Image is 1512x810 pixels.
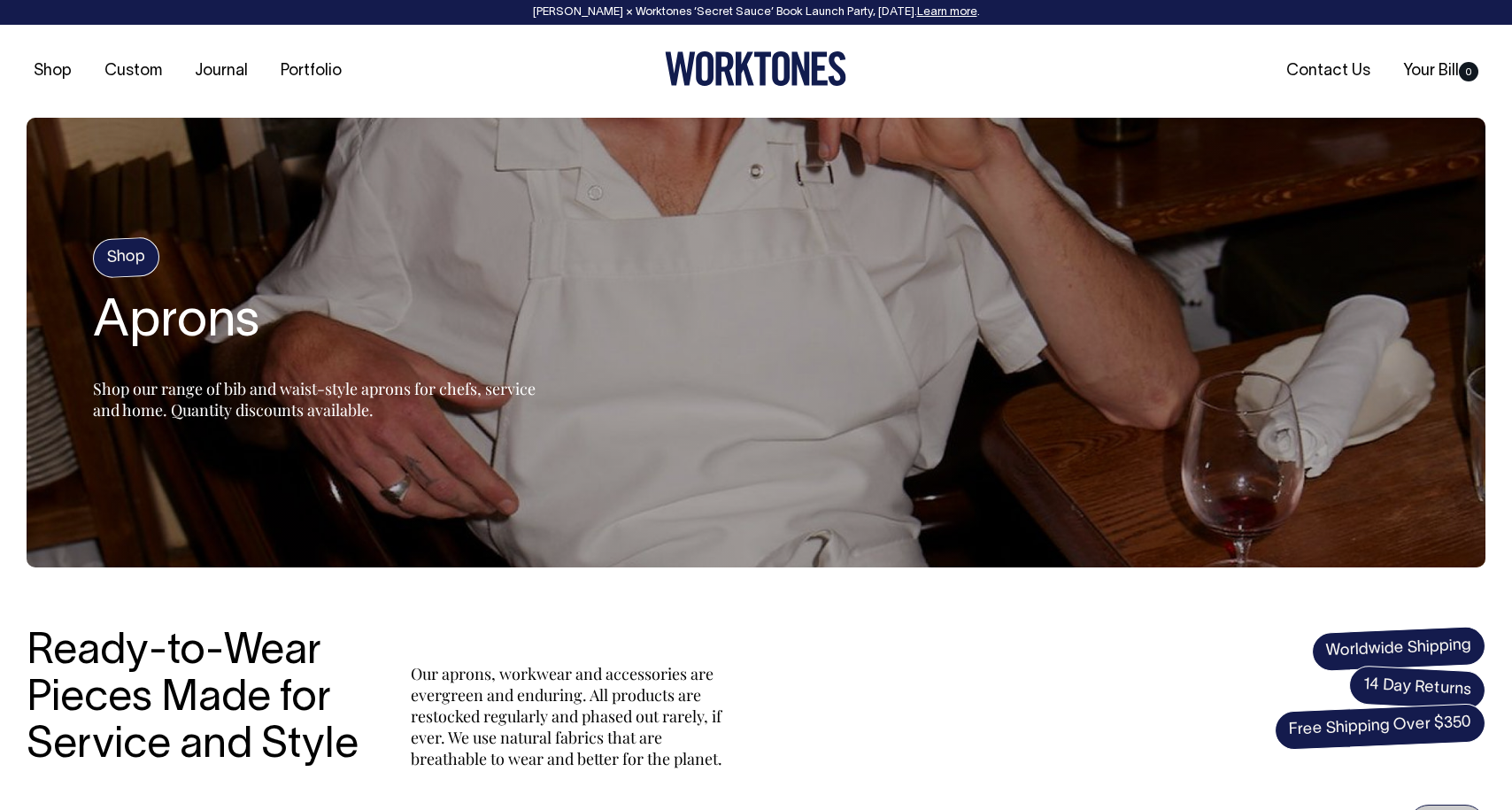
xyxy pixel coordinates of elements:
span: 14 Day Returns [1348,665,1486,711]
span: Worldwide Shipping [1311,626,1486,672]
h4: Shop [92,237,160,279]
span: Shop our range of bib and waist-style aprons for chefs, service and home. Quantity discounts avai... [93,378,536,420]
a: Learn more [917,7,977,18]
a: Custom [97,57,169,86]
p: Our aprons, workwear and accessories are evergreen and enduring. All products are restocked regul... [411,663,729,769]
span: 0 [1459,62,1478,81]
a: Shop [27,57,79,86]
a: Portfolio [274,57,349,86]
h3: Ready-to-Wear Pieces Made for Service and Style [27,629,372,769]
a: Your Bill0 [1396,57,1485,86]
a: Contact Us [1279,57,1377,86]
div: [PERSON_NAME] × Worktones ‘Secret Sauce’ Book Launch Party, [DATE]. . [18,6,1494,19]
a: Journal [188,57,255,86]
span: Free Shipping Over $350 [1274,703,1486,751]
h1: Aprons [93,295,536,351]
